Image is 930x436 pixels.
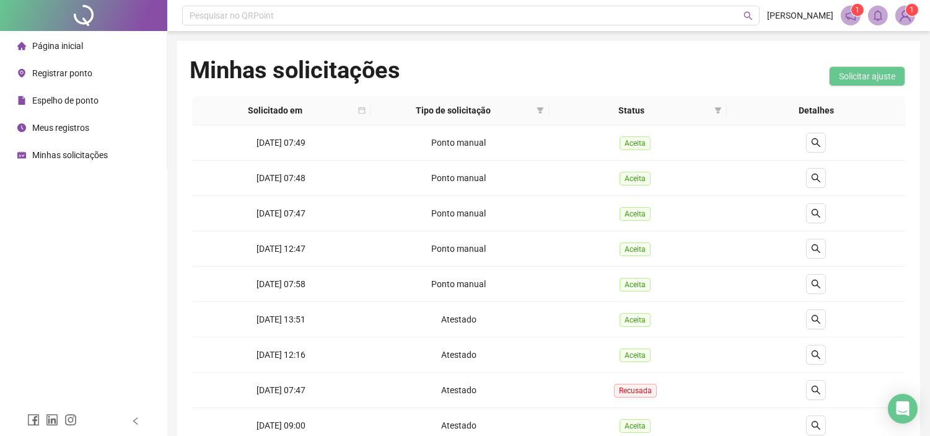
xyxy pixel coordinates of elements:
span: filter [714,107,722,114]
span: Solicitar ajuste [839,69,895,83]
sup: 1 [851,4,864,16]
span: clock-circle [17,123,26,132]
span: [PERSON_NAME] [767,9,833,22]
span: Ponto manual [431,279,486,289]
span: [DATE] 07:49 [257,138,305,148]
span: Aceita [620,242,651,256]
span: search [811,350,821,360]
span: Solicitado em [197,104,353,117]
span: Tipo de solicitação [375,104,532,117]
div: Open Intercom Messenger [888,394,918,424]
span: search [811,279,821,289]
span: 1 [910,6,915,14]
span: environment [17,69,26,78]
span: search [811,385,821,395]
span: Meus registros [32,123,89,133]
span: Aceita [620,136,651,150]
span: search [811,173,821,183]
span: search [811,314,821,324]
span: Atestado [441,420,476,430]
span: Registrar ponto [32,68,92,78]
span: Aceita [620,172,651,185]
span: [DATE] 12:47 [257,244,305,254]
span: Atestado [441,385,476,395]
span: calendar [356,101,368,120]
span: Aceita [620,207,651,221]
span: Página inicial [32,41,83,51]
button: Solicitar ajuste [829,66,905,86]
span: [DATE] 13:51 [257,314,305,324]
span: Atestado [441,314,476,324]
span: facebook [27,414,40,426]
span: Ponto manual [431,244,486,254]
span: Minhas solicitações [32,150,108,160]
h1: Minhas solicitações [190,56,400,84]
span: home [17,42,26,50]
span: Aceita [620,419,651,433]
span: search [811,138,821,148]
span: Ponto manual [431,138,486,148]
span: file [17,96,26,105]
span: Recusada [614,384,657,398]
span: Espelho de ponto [32,96,99,105]
span: left [131,417,140,425]
span: Atestado [441,350,476,360]
span: Aceita [620,278,651,291]
span: [DATE] 07:58 [257,279,305,289]
span: linkedin [46,414,58,426]
span: [DATE] 07:47 [257,385,305,395]
span: Ponto manual [431,173,486,183]
span: schedule [17,151,26,159]
span: search [811,244,821,254]
span: instagram [64,414,77,426]
span: [DATE] 07:48 [257,173,305,183]
span: search [744,11,753,20]
span: bell [872,10,884,21]
span: filter [534,101,546,120]
span: search [811,208,821,218]
span: [DATE] 12:16 [257,350,305,360]
span: filter [537,107,544,114]
sup: Atualize o seu contato no menu Meus Dados [906,4,918,16]
span: [DATE] 07:47 [257,208,305,218]
span: Aceita [620,313,651,327]
span: Ponto manual [431,208,486,218]
span: notification [845,10,856,21]
span: calendar [358,107,366,114]
span: 1 [856,6,860,14]
th: Detalhes [727,96,905,125]
span: [DATE] 09:00 [257,420,305,430]
span: Aceita [620,349,651,362]
span: filter [712,101,724,120]
span: Status [554,104,710,117]
img: 83971 [896,6,915,25]
span: search [811,420,821,430]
